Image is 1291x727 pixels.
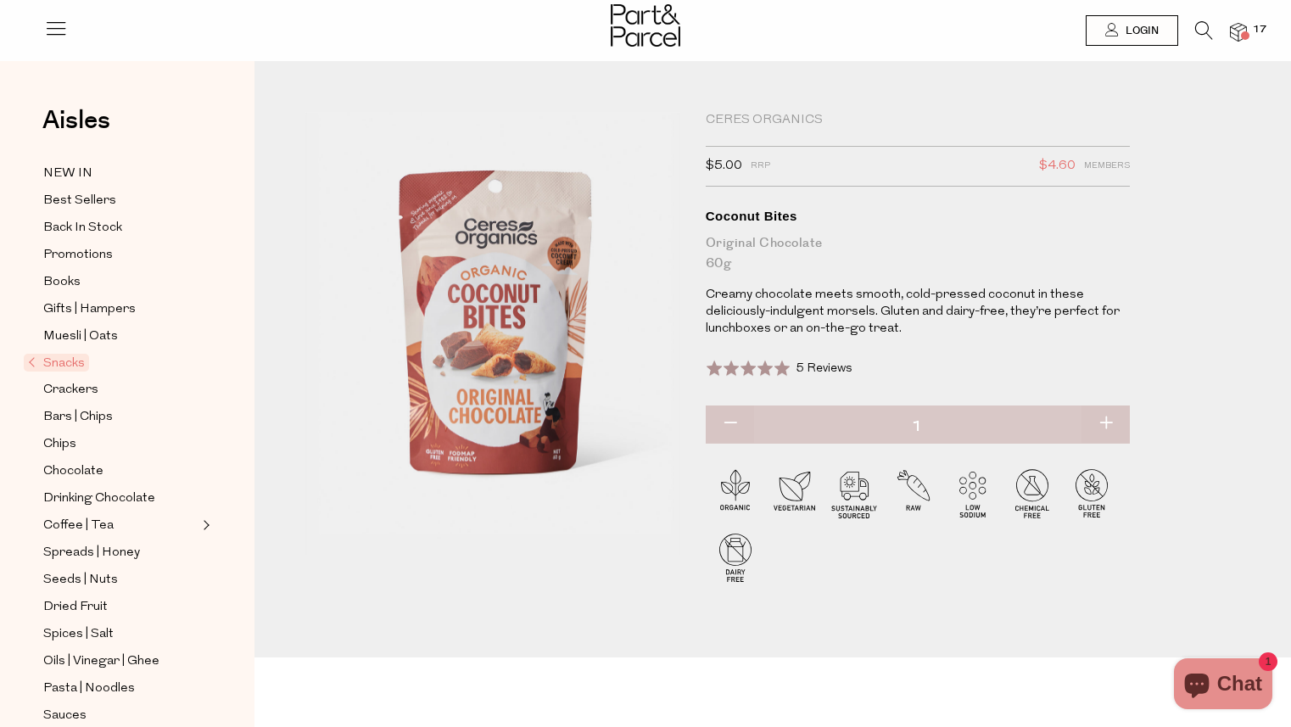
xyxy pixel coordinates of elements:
[1086,15,1178,46] a: Login
[305,112,680,555] img: Coconut Bites
[43,407,113,428] span: Bars | Chips
[43,433,198,455] a: Chips
[43,164,92,184] span: NEW IN
[43,379,198,400] a: Crackers
[43,651,198,672] a: Oils | Vinegar | Ghee
[43,406,198,428] a: Bars | Chips
[43,542,198,563] a: Spreads | Honey
[43,489,155,509] span: Drinking Chocolate
[43,624,114,645] span: Spices | Salt
[198,515,210,535] button: Expand/Collapse Coffee | Tea
[43,652,159,672] span: Oils | Vinegar | Ghee
[796,362,852,375] span: 5 Reviews
[43,434,76,455] span: Chips
[43,380,98,400] span: Crackers
[706,287,1130,338] p: Creamy chocolate meets smooth, cold-pressed coconut in these deliciously-indulgent morsels. Glute...
[43,190,198,211] a: Best Sellers
[706,233,1130,274] div: Original Chocolate 60g
[43,570,118,590] span: Seeds | Nuts
[706,208,1130,225] div: Coconut Bites
[943,463,1003,523] img: P_P-ICONS-Live_Bec_V11_Low_Sodium.svg
[24,354,89,372] span: Snacks
[43,327,118,347] span: Muesli | Oats
[706,405,1130,448] input: QTY Coconut Bites
[1249,22,1271,37] span: 17
[43,244,198,266] a: Promotions
[43,488,198,509] a: Drinking Chocolate
[43,299,198,320] a: Gifts | Hampers
[43,543,140,563] span: Spreads | Honey
[43,516,114,536] span: Coffee | Tea
[43,163,198,184] a: NEW IN
[706,112,1130,129] div: Ceres Organics
[43,569,198,590] a: Seeds | Nuts
[43,271,198,293] a: Books
[43,678,198,699] a: Pasta | Noodles
[43,461,103,482] span: Chocolate
[706,155,742,177] span: $5.00
[43,515,198,536] a: Coffee | Tea
[751,155,770,177] span: RRP
[1121,24,1159,38] span: Login
[43,272,81,293] span: Books
[43,326,198,347] a: Muesli | Oats
[1062,463,1121,523] img: P_P-ICONS-Live_Bec_V11_Gluten_Free.svg
[1039,155,1076,177] span: $4.60
[43,245,113,266] span: Promotions
[43,597,108,618] span: Dried Fruit
[43,679,135,699] span: Pasta | Noodles
[1084,155,1130,177] span: Members
[28,353,198,373] a: Snacks
[1003,463,1062,523] img: P_P-ICONS-Live_Bec_V11_Chemical_Free.svg
[43,624,198,645] a: Spices | Salt
[611,4,680,47] img: Part&Parcel
[884,463,943,523] img: P_P-ICONS-Live_Bec_V11_Raw.svg
[43,596,198,618] a: Dried Fruit
[706,528,765,587] img: P_P-ICONS-Live_Bec_V11_Dairy_Free.svg
[43,705,198,726] a: Sauces
[1169,658,1277,713] inbox-online-store-chat: Shopify online store chat
[43,217,198,238] a: Back In Stock
[43,706,87,726] span: Sauces
[42,102,110,139] span: Aisles
[765,463,824,523] img: P_P-ICONS-Live_Bec_V11_Vegetarian.svg
[706,463,765,523] img: P_P-ICONS-Live_Bec_V11_Organic.svg
[43,461,198,482] a: Chocolate
[824,463,884,523] img: P_P-ICONS-Live_Bec_V11_Sustainable_Sourced.svg
[1230,23,1247,41] a: 17
[43,191,116,211] span: Best Sellers
[43,218,122,238] span: Back In Stock
[43,299,136,320] span: Gifts | Hampers
[42,108,110,150] a: Aisles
